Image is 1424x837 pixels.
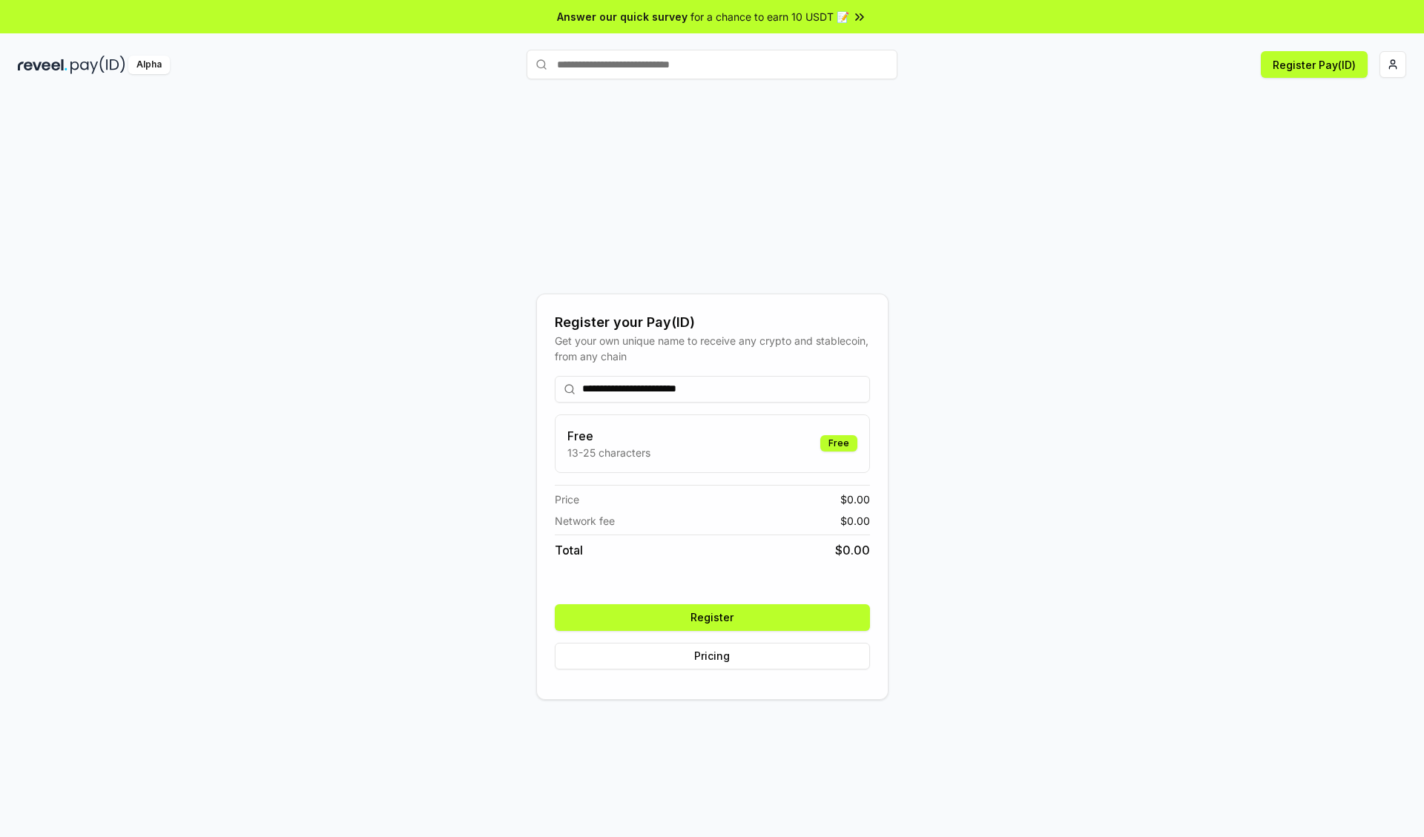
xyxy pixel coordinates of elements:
[555,513,615,529] span: Network fee
[555,541,583,559] span: Total
[70,56,125,74] img: pay_id
[690,9,849,24] span: for a chance to earn 10 USDT 📝
[567,445,650,460] p: 13-25 characters
[555,312,870,333] div: Register your Pay(ID)
[557,9,688,24] span: Answer our quick survey
[1261,51,1368,78] button: Register Pay(ID)
[128,56,170,74] div: Alpha
[555,643,870,669] button: Pricing
[18,56,67,74] img: reveel_dark
[835,541,870,559] span: $ 0.00
[820,435,857,451] div: Free
[555,604,870,631] button: Register
[555,492,579,507] span: Price
[555,333,870,364] div: Get your own unique name to receive any crypto and stablecoin, from any chain
[567,427,650,445] h3: Free
[840,492,870,507] span: $ 0.00
[840,513,870,529] span: $ 0.00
